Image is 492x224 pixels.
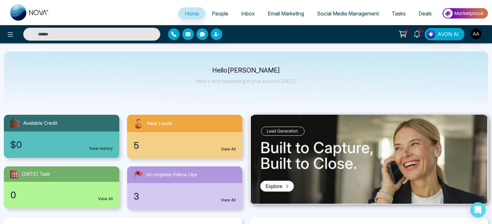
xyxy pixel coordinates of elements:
[178,7,205,20] a: Home
[425,28,464,40] button: AVON AI
[132,169,144,180] img: followUps.svg
[438,30,459,38] span: AVON AI
[185,10,199,17] span: Home
[9,117,21,129] img: availableCredit.svg
[241,10,255,17] span: Inbox
[98,196,113,202] a: View All
[441,6,488,21] img: Market-place.gif
[10,5,49,21] img: Nova CRM Logo
[418,10,432,17] span: Deals
[470,202,486,218] div: Open Intercom Messenger
[221,146,236,152] a: View All
[23,120,57,127] span: Available Credit
[22,170,50,178] span: [DATE] Task
[317,10,379,17] span: Social Media Management
[385,7,412,20] a: Tasks
[89,146,113,151] a: View History
[195,68,297,73] p: Hello [PERSON_NAME]
[409,28,425,39] a: 10+
[133,190,139,203] span: 3
[221,197,236,203] a: View All
[9,169,19,179] img: todayTask.svg
[123,166,246,209] a: Incomplete Follow Ups3View All
[10,188,16,202] span: 0
[10,138,22,151] span: $0
[268,10,304,17] span: Email Marketing
[426,30,435,39] img: Lead Flow
[310,7,385,20] a: Social Media Management
[147,120,172,127] span: New Leads
[261,7,310,20] a: Email Marketing
[133,139,139,152] span: 5
[205,7,235,20] a: People
[212,10,228,17] span: People
[470,28,481,39] img: User Avatar
[123,115,246,159] a: New Leads5View All
[251,115,487,204] img: .
[412,7,438,20] a: Deals
[146,171,197,179] span: Incomplete Follow Ups
[195,78,297,84] p: Here's what happening in your account [DATE].
[417,28,423,34] span: 10+
[392,10,406,17] span: Tasks
[132,117,144,130] img: newLeads.svg
[235,7,261,20] a: Inbox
